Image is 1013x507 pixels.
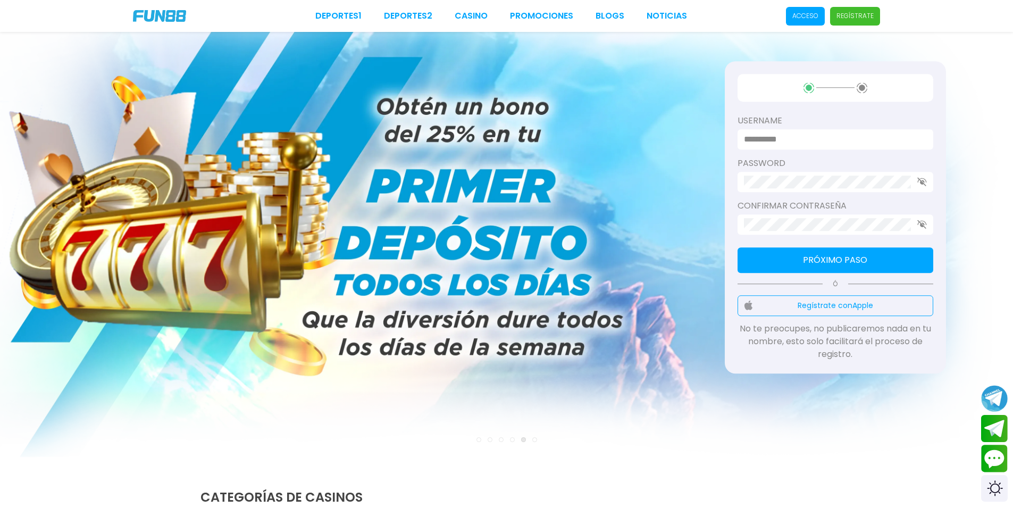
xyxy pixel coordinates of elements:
a: BLOGS [596,10,624,22]
button: Contact customer service [981,445,1008,472]
p: Ó [738,279,933,289]
a: CASINO [455,10,488,22]
button: Regístrate conApple [738,295,933,316]
h2: CATEGORÍAS DE CASINOS [200,488,813,507]
a: Deportes1 [315,10,362,22]
label: Confirmar contraseña [738,200,933,212]
img: Company Logo [133,10,186,22]
p: No te preocupes, no publicaremos nada en tu nombre, esto solo facilitará el proceso de registro. [738,322,933,361]
button: Join telegram channel [981,385,1008,412]
button: Próximo paso [738,247,933,273]
a: Deportes2 [384,10,432,22]
button: Join telegram [981,415,1008,443]
div: Switch theme [981,475,1008,502]
label: username [738,114,933,127]
a: Promociones [510,10,573,22]
label: password [738,157,933,170]
p: Acceso [792,11,818,21]
a: NOTICIAS [647,10,687,22]
p: Regístrate [836,11,874,21]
